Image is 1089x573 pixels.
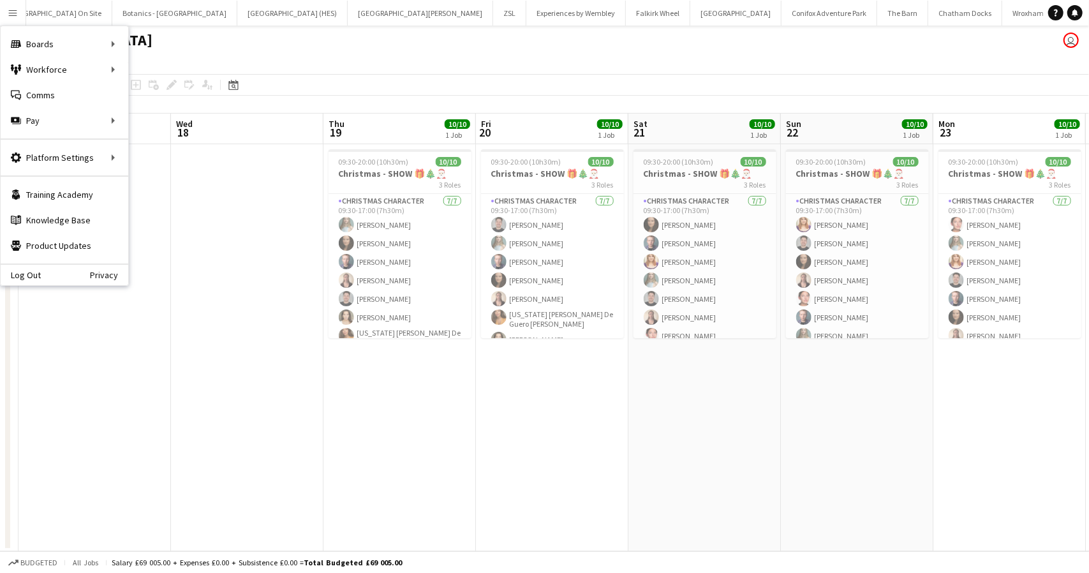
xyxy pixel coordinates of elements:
[481,168,624,179] h3: Christmas - SHOW 🎁🎄🎅🏻
[786,194,929,348] app-card-role: Christmas Character7/709:30-17:00 (7h30m)[PERSON_NAME][PERSON_NAME][PERSON_NAME][PERSON_NAME][PER...
[329,149,471,338] app-job-card: 09:30-20:00 (10h30m)10/10Christmas - SHOW 🎁🎄🎅🏻3 RolesChristmas Character7/709:30-17:00 (7h30m)[PE...
[481,149,624,338] app-job-card: 09:30-20:00 (10h30m)10/10Christmas - SHOW 🎁🎄🎅🏻3 RolesChristmas Character7/709:30-17:00 (7h30m)[PE...
[112,558,402,567] div: Salary £69 005.00 + Expenses £0.00 + Subsistence £0.00 =
[1055,130,1079,140] div: 1 Job
[1,31,128,57] div: Boards
[1063,33,1079,48] app-user-avatar: Eldina Munatay
[327,125,344,140] span: 19
[237,1,348,26] button: [GEOGRAPHIC_DATA] (HES)
[786,168,929,179] h3: Christmas - SHOW 🎁🎄🎅🏻
[741,157,766,167] span: 10/10
[479,125,491,140] span: 20
[174,125,193,140] span: 18
[633,194,776,348] app-card-role: Christmas Character7/709:30-17:00 (7h30m)[PERSON_NAME][PERSON_NAME][PERSON_NAME][PERSON_NAME][PER...
[445,130,470,140] div: 1 Job
[937,125,955,140] span: 23
[112,1,237,26] button: Botanics - [GEOGRAPHIC_DATA]
[436,157,461,167] span: 10/10
[897,180,919,190] span: 3 Roles
[491,157,561,167] span: 09:30-20:00 (10h30m)
[626,1,690,26] button: Falkirk Wheel
[750,119,775,129] span: 10/10
[304,558,402,567] span: Total Budgeted £69 005.00
[329,194,471,352] app-card-role: Christmas Character7/709:30-17:00 (7h30m)[PERSON_NAME][PERSON_NAME][PERSON_NAME][PERSON_NAME][PER...
[877,1,928,26] button: The Barn
[938,118,955,130] span: Mon
[339,157,409,167] span: 09:30-20:00 (10h30m)
[928,1,1002,26] button: Chatham Docks
[526,1,626,26] button: Experiences by Wembley
[1,108,128,133] div: Pay
[329,168,471,179] h3: Christmas - SHOW 🎁🎄🎅🏻
[348,1,493,26] button: [GEOGRAPHIC_DATA][PERSON_NAME]
[70,558,101,567] span: All jobs
[6,556,59,570] button: Budgeted
[90,270,128,280] a: Privacy
[1,82,128,108] a: Comms
[1049,180,1071,190] span: 3 Roles
[633,149,776,338] app-job-card: 09:30-20:00 (10h30m)10/10Christmas - SHOW 🎁🎄🎅🏻3 RolesChristmas Character7/709:30-17:00 (7h30m)[PE...
[1,233,128,258] a: Product Updates
[903,130,927,140] div: 1 Job
[938,149,1081,338] app-job-card: 09:30-20:00 (10h30m)10/10Christmas - SHOW 🎁🎄🎅🏻3 RolesChristmas Character7/709:30-17:00 (7h30m)[PE...
[597,119,623,129] span: 10/10
[481,118,491,130] span: Fri
[938,168,1081,179] h3: Christmas - SHOW 🎁🎄🎅🏻
[632,125,648,140] span: 21
[644,157,714,167] span: 09:30-20:00 (10h30m)
[1,57,128,82] div: Workforce
[592,180,614,190] span: 3 Roles
[440,180,461,190] span: 3 Roles
[893,157,919,167] span: 10/10
[782,1,877,26] button: Conifox Adventure Park
[1046,157,1071,167] span: 10/10
[176,118,193,130] span: Wed
[1,182,128,207] a: Training Academy
[481,194,624,352] app-card-role: Christmas Character7/709:30-17:00 (7h30m)[PERSON_NAME][PERSON_NAME][PERSON_NAME][PERSON_NAME][PER...
[796,157,866,167] span: 09:30-20:00 (10h30m)
[1,270,41,280] a: Log Out
[786,149,929,338] app-job-card: 09:30-20:00 (10h30m)10/10Christmas - SHOW 🎁🎄🎅🏻3 RolesChristmas Character7/709:30-17:00 (7h30m)[PE...
[1,145,128,170] div: Platform Settings
[493,1,526,26] button: ZSL
[1002,1,1075,26] button: Wroxham Barns
[588,157,614,167] span: 10/10
[1,207,128,233] a: Knowledge Base
[786,118,801,130] span: Sun
[949,157,1019,167] span: 09:30-20:00 (10h30m)
[633,118,648,130] span: Sat
[329,118,344,130] span: Thu
[745,180,766,190] span: 3 Roles
[598,130,622,140] div: 1 Job
[690,1,782,26] button: [GEOGRAPHIC_DATA]
[1055,119,1080,129] span: 10/10
[902,119,928,129] span: 10/10
[750,130,774,140] div: 1 Job
[938,194,1081,348] app-card-role: Christmas Character7/709:30-17:00 (7h30m)[PERSON_NAME][PERSON_NAME][PERSON_NAME][PERSON_NAME][PER...
[633,168,776,179] h3: Christmas - SHOW 🎁🎄🎅🏻
[445,119,470,129] span: 10/10
[20,558,57,567] span: Budgeted
[784,125,801,140] span: 22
